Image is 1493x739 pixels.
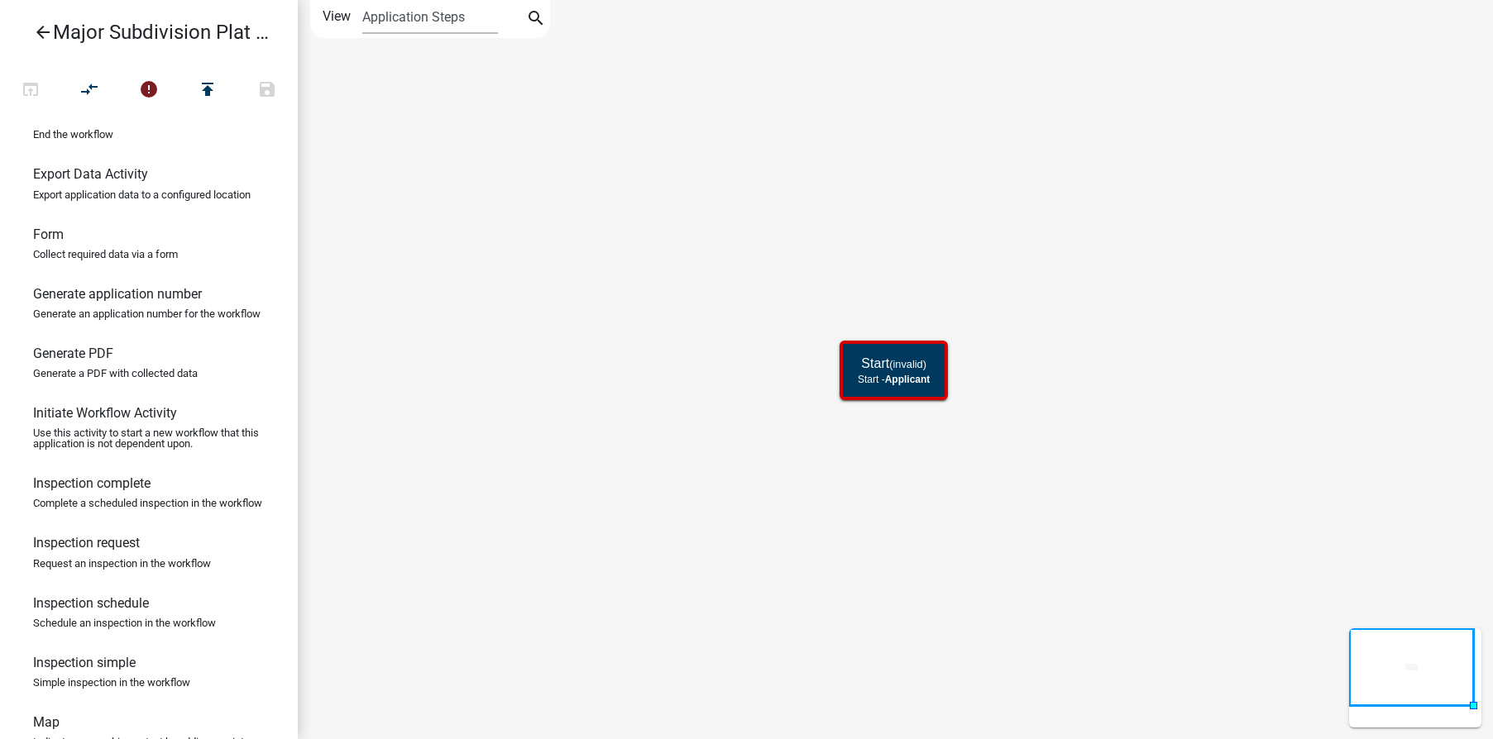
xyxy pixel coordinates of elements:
[33,129,113,140] p: End the workflow
[139,79,159,103] i: error
[33,368,198,379] p: Generate a PDF with collected data
[21,79,41,103] i: open_in_browser
[33,427,265,449] p: Use this activity to start a new workflow that this application is not dependent upon.
[237,73,297,108] button: Save
[33,677,190,688] p: Simple inspection in the workflow
[119,73,179,108] button: 2 problems in this workflow
[33,714,60,730] h6: Map
[858,355,930,371] h5: Start
[33,308,261,319] p: Generate an application number for the workflow
[33,22,53,45] i: arrow_back
[257,79,277,103] i: save
[80,79,100,103] i: compare_arrows
[33,166,148,182] h6: Export Data Activity
[523,7,549,33] button: search
[33,249,178,260] p: Collect required data via a form
[885,374,931,385] span: Applicant
[33,226,64,242] h6: Form
[1,73,60,108] button: Test Workflow
[60,73,119,108] button: Auto Layout
[33,617,216,628] p: Schedule an inspection in the workflow
[526,8,546,31] i: search
[33,535,140,551] h6: Inspection request
[13,13,271,51] a: Major Subdivision Plat Application
[33,286,202,302] h6: Generate application number
[858,374,930,385] p: Start -
[33,655,136,670] h6: Inspection simple
[33,558,211,569] p: Request an inspection in the workflow
[33,595,149,611] h6: Inspection schedule
[178,73,237,108] button: Publish
[33,498,262,508] p: Complete a scheduled inspection in the workflow
[33,346,113,361] h6: Generate PDF
[33,405,177,421] h6: Initiate Workflow Activity
[198,79,218,103] i: publish
[33,189,251,200] p: Export application data to a configured location
[889,358,926,370] small: (invalid)
[1,73,297,112] div: Workflow actions
[33,475,151,491] h6: Inspection complete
